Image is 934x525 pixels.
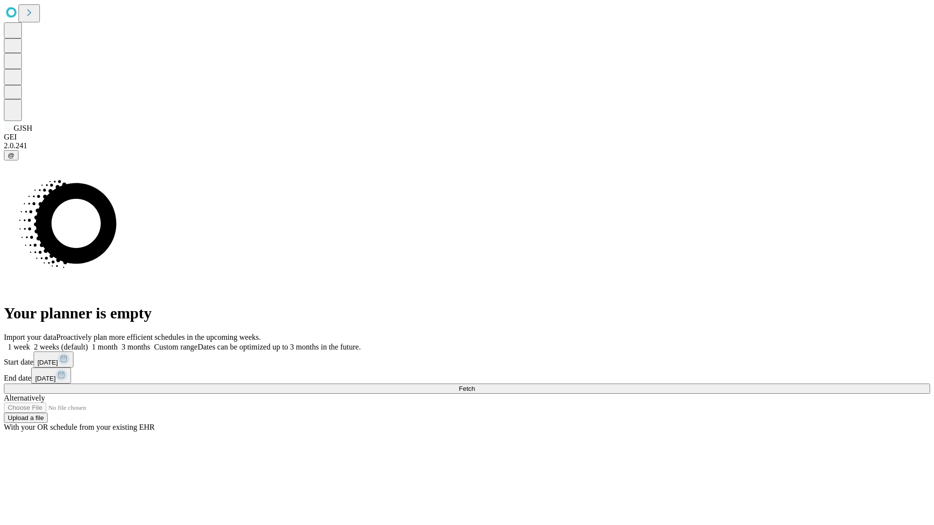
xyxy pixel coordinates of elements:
span: Import your data [4,333,56,341]
button: @ [4,150,18,160]
span: [DATE] [35,375,55,382]
span: Fetch [459,385,475,392]
div: GEI [4,133,930,141]
span: 1 month [92,343,118,351]
span: Alternatively [4,394,45,402]
span: Dates can be optimized up to 3 months in the future. [198,343,360,351]
span: Custom range [154,343,198,351]
h1: Your planner is empty [4,304,930,322]
span: [DATE] [37,359,58,366]
button: [DATE] [34,351,73,367]
div: Start date [4,351,930,367]
span: Proactively plan more efficient schedules in the upcoming weeks. [56,333,261,341]
span: 1 week [8,343,30,351]
button: Fetch [4,384,930,394]
button: [DATE] [31,367,71,384]
span: 2 weeks (default) [34,343,88,351]
span: GJSH [14,124,32,132]
div: 2.0.241 [4,141,930,150]
span: @ [8,152,15,159]
span: With your OR schedule from your existing EHR [4,423,155,431]
span: 3 months [122,343,150,351]
div: End date [4,367,930,384]
button: Upload a file [4,413,48,423]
